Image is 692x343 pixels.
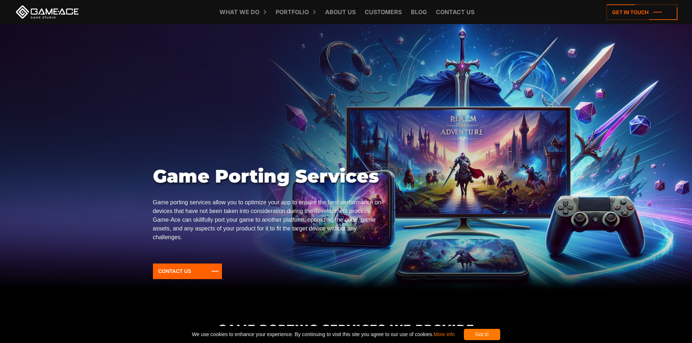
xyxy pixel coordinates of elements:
div: Got it! [464,329,500,340]
p: Game porting services allow you to optimize your app to ensure the best performance on devices th... [153,198,385,242]
span: We use cookies to enhance your experience. By continuing to visit this site you agree to our use ... [192,329,454,340]
a: Contact Us [153,264,222,279]
h2: Game Porting Services We Provide [153,323,539,335]
a: Get in touch [607,4,677,20]
h1: Game Porting Services [153,166,385,187]
a: More info [433,331,454,337]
